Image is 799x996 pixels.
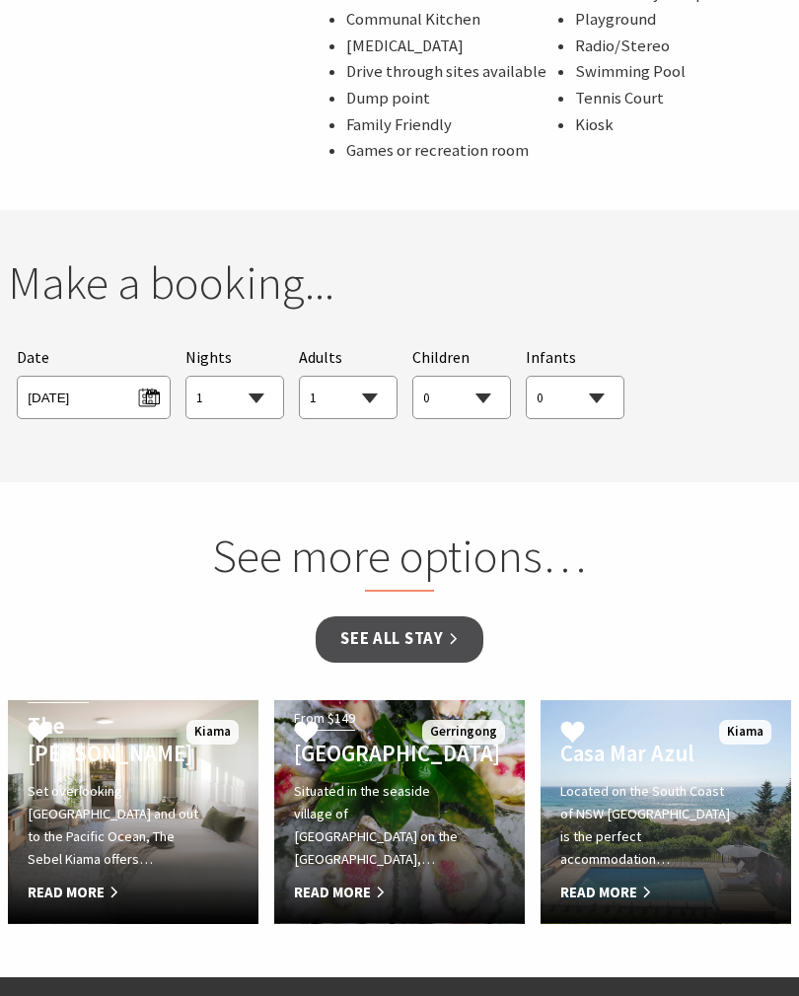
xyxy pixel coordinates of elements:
[575,112,784,139] li: Kiosk
[17,345,170,419] div: Please choose your desired arrival date
[28,713,201,767] h4: The [PERSON_NAME]
[294,881,468,904] span: Read More
[274,700,338,768] button: Click to Favourite Mercure Gerringong Resort
[316,616,482,663] a: See all Stay
[422,720,505,745] span: Gerringong
[526,347,576,367] span: Infants
[294,780,468,871] p: Situated in the seaside village of [GEOGRAPHIC_DATA] on the [GEOGRAPHIC_DATA],…
[185,345,232,371] span: Nights
[541,700,605,768] button: Click to Favourite Casa Mar Azul
[719,720,771,745] span: Kiama
[274,700,525,924] a: From $149 [GEOGRAPHIC_DATA] Situated in the seaside village of [GEOGRAPHIC_DATA] on the [GEOGRAPH...
[575,59,784,86] li: Swimming Pool
[541,700,791,924] a: Another Image Used Casa Mar Azul Located on the South Coast of NSW [GEOGRAPHIC_DATA] is the perfe...
[560,741,734,767] h4: Casa Mar Azul
[346,59,555,86] li: Drive through sites available
[412,347,470,367] span: Children
[299,347,342,367] span: Adults
[575,86,784,112] li: Tennis Court
[8,255,791,312] h2: Make a booking...
[346,7,555,34] li: Communal Kitchen
[28,881,201,904] span: Read More
[346,112,555,139] li: Family Friendly
[17,347,49,367] span: Date
[346,86,555,112] li: Dump point
[575,7,784,34] li: Playground
[560,780,734,871] p: Located on the South Coast of NSW [GEOGRAPHIC_DATA] is the perfect accommodation…
[28,382,159,408] span: [DATE]
[346,138,555,165] li: Games or recreation room
[294,741,468,767] h4: [GEOGRAPHIC_DATA]
[560,881,734,904] span: Read More
[346,34,555,60] li: [MEDICAL_DATA]
[152,529,648,593] h2: See more options…
[28,780,201,871] p: Set overlooking [GEOGRAPHIC_DATA] and out to the Pacific Ocean, The Sebel Kiama offers…
[186,720,239,745] span: Kiama
[575,34,784,60] li: Radio/Stereo
[8,700,72,768] button: Click to Favourite The Sebel Kiama
[8,700,258,924] a: From $289 The [PERSON_NAME] Set overlooking [GEOGRAPHIC_DATA] and out to the Pacific Ocean, The S...
[185,345,284,419] div: Choose a number of nights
